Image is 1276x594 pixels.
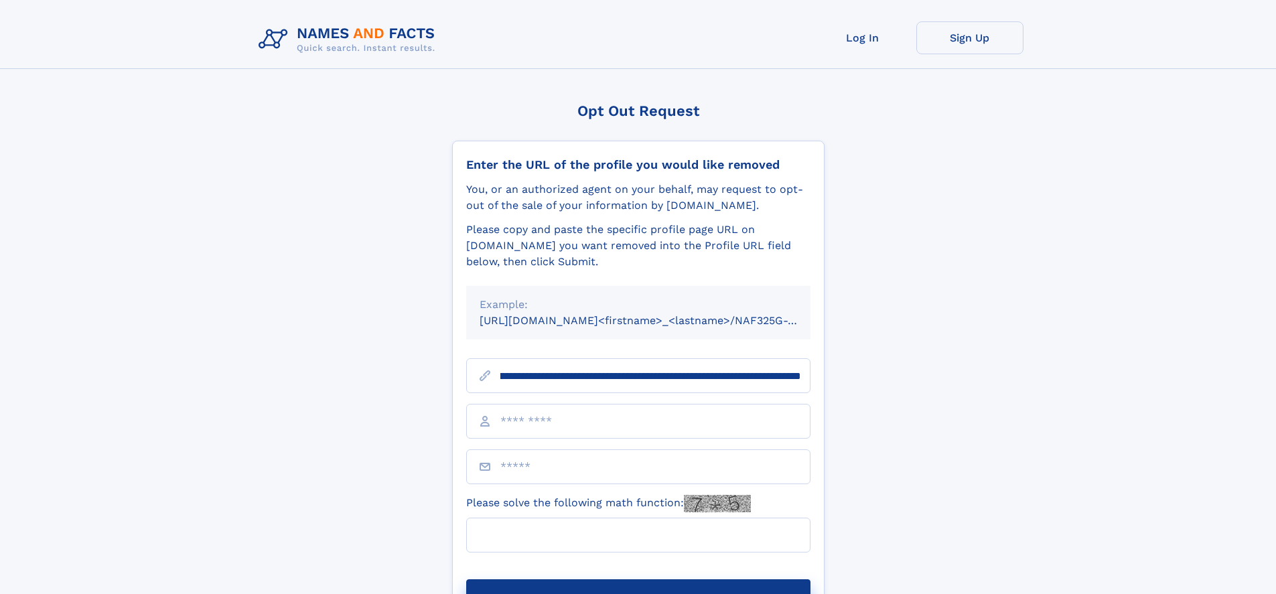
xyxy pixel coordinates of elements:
[480,314,836,327] small: [URL][DOMAIN_NAME]<firstname>_<lastname>/NAF325G-xxxxxxxx
[452,102,825,119] div: Opt Out Request
[466,495,751,512] label: Please solve the following math function:
[809,21,916,54] a: Log In
[466,181,810,214] div: You, or an authorized agent on your behalf, may request to opt-out of the sale of your informatio...
[916,21,1023,54] a: Sign Up
[480,297,797,313] div: Example:
[466,157,810,172] div: Enter the URL of the profile you would like removed
[253,21,446,58] img: Logo Names and Facts
[466,222,810,270] div: Please copy and paste the specific profile page URL on [DOMAIN_NAME] you want removed into the Pr...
